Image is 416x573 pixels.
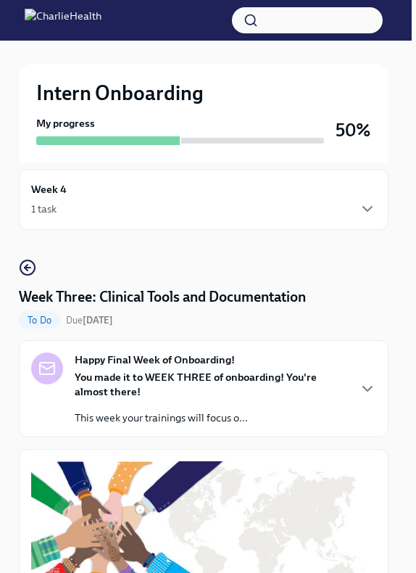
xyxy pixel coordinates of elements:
strong: My progress [36,116,95,131]
h3: 50% [336,120,371,141]
img: CharlieHealth [25,9,101,32]
h2: Intern Onboarding [36,81,204,104]
h6: Week 4 [31,181,67,197]
span: October 6th, 2025 09:00 [66,313,113,327]
div: 1 task [31,202,57,216]
strong: You made it to WEEK THREE of onboarding! You're almost there! [75,371,317,398]
span: Due [66,315,113,326]
span: To Do [19,315,60,326]
strong: [DATE] [83,315,113,326]
strong: Happy Final Week of Onboarding! [75,353,235,367]
p: This week your trainings will focus o... [75,411,347,425]
h4: Week Three: Clinical Tools and Documentation [19,288,306,305]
